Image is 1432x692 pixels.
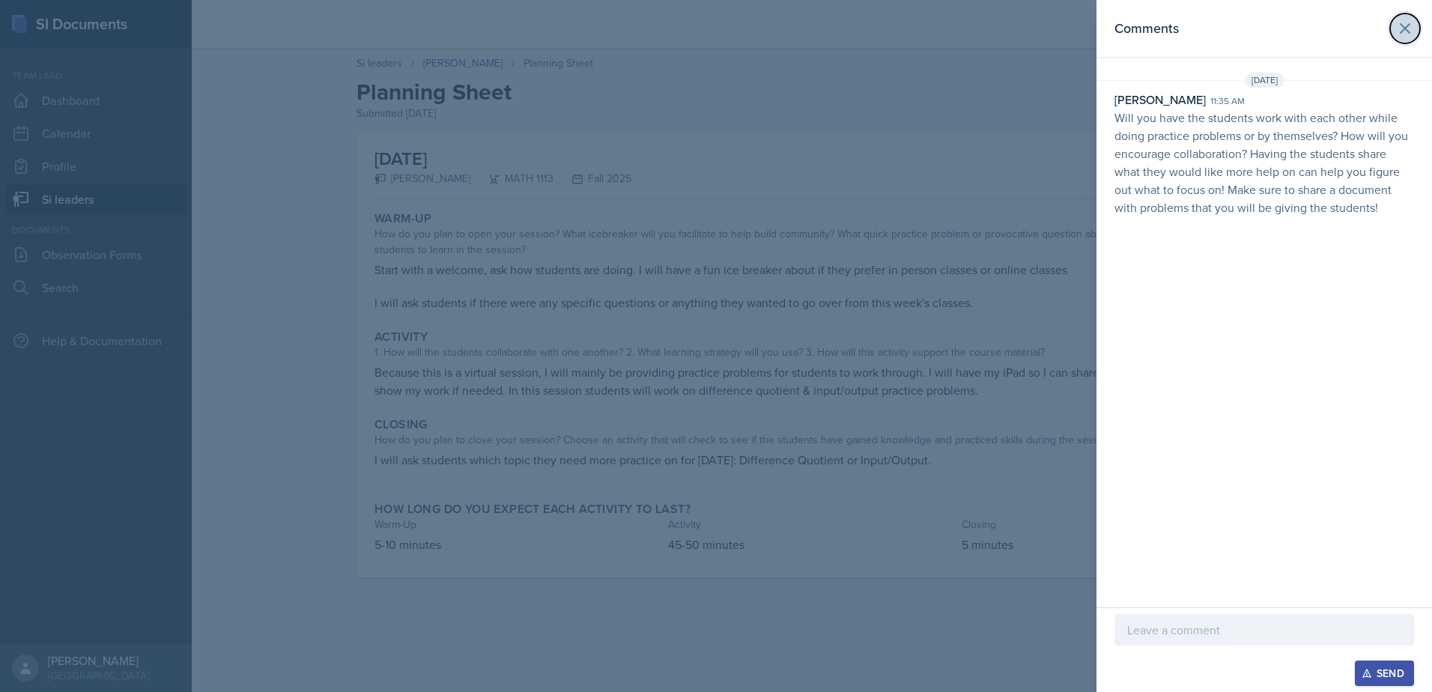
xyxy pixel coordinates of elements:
[1245,73,1284,88] span: [DATE]
[1114,91,1206,109] div: [PERSON_NAME]
[1114,109,1414,216] p: Will you have the students work with each other while doing practice problems or by themselves? H...
[1114,18,1179,39] h2: Comments
[1210,94,1245,108] div: 11:35 am
[1355,661,1414,686] button: Send
[1365,667,1404,679] div: Send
